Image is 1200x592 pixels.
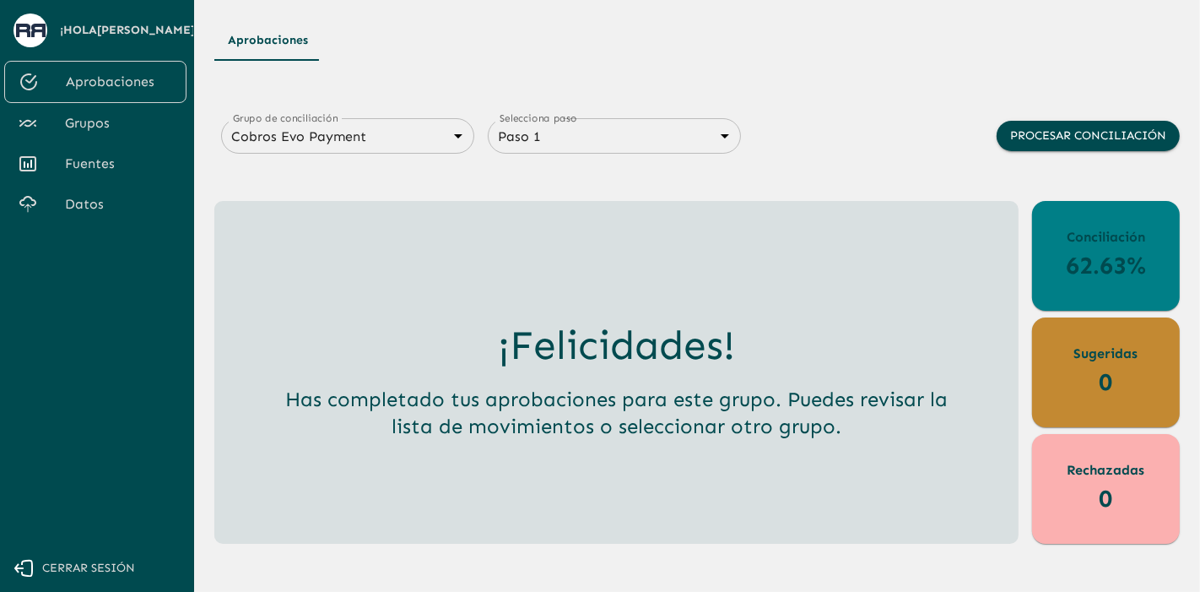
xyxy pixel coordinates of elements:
a: Fuentes [4,144,186,184]
label: Grupo de conciliación [233,111,338,125]
div: Tipos de Movimientos [214,20,1180,61]
h5: Has completado tus aprobaciones para este grupo. Puedes revisar la lista de movimientos o selecci... [278,386,954,440]
label: Selecciona paso [500,111,577,125]
span: Aprobaciones [66,72,172,92]
span: Grupos [65,113,173,133]
p: 0 [1100,481,1113,517]
h3: ¡Felicidades! [498,322,735,369]
p: Rechazadas [1068,460,1145,481]
a: Aprobaciones [4,61,186,103]
span: Datos [65,194,173,215]
p: Sugeridas [1074,344,1138,364]
button: Aprobaciones [214,20,322,61]
span: Cerrar sesión [42,558,135,579]
a: Datos [4,184,186,225]
div: Cobros Evo Payment [221,124,474,149]
a: Grupos [4,103,186,144]
p: Conciliación [1067,227,1145,247]
img: avatar [16,24,46,36]
button: Procesar conciliación [997,121,1180,152]
span: Fuentes [65,154,173,174]
div: Paso 1 [488,124,741,149]
p: 0 [1100,364,1113,400]
span: ¡Hola [PERSON_NAME] ! [60,20,199,41]
p: 62.63% [1066,247,1146,284]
